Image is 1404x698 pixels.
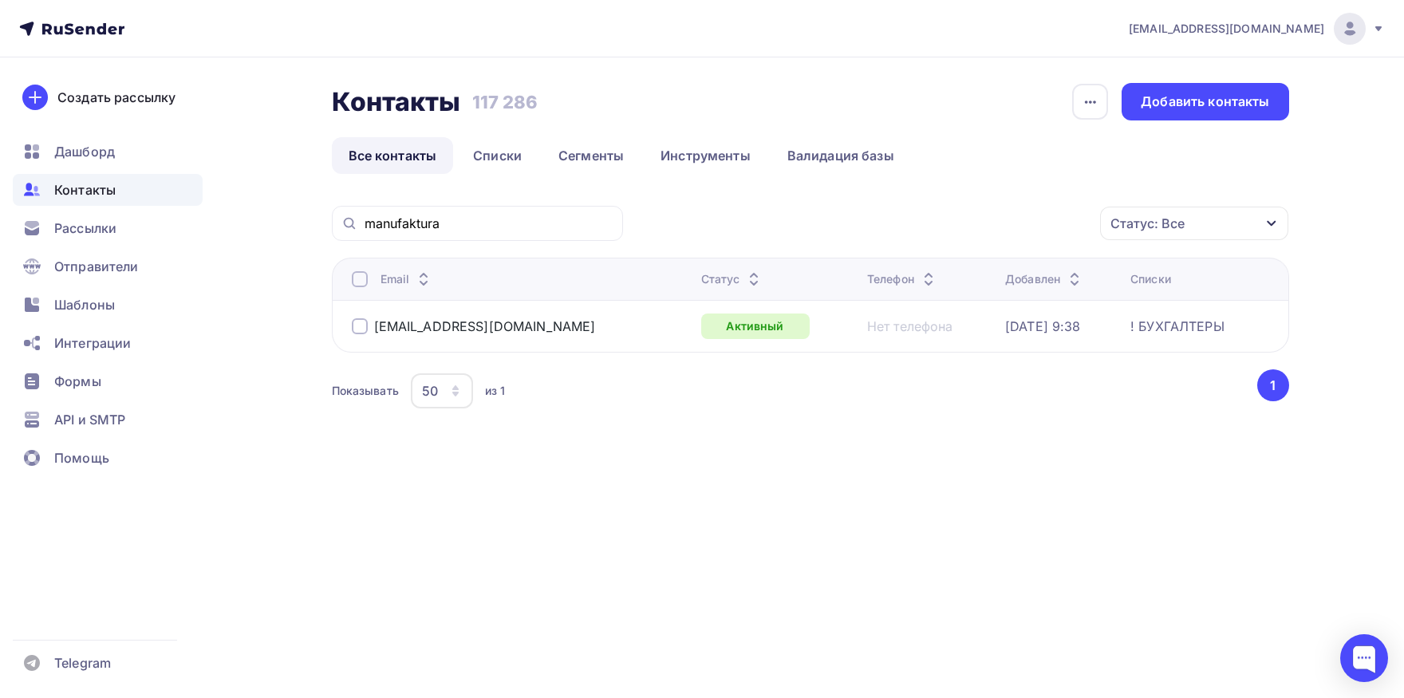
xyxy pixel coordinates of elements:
[485,383,506,399] div: из 1
[771,137,911,174] a: Валидация базы
[381,271,434,287] div: Email
[54,410,125,429] span: API и SMTP
[365,215,613,232] input: Поиск
[867,271,938,287] div: Телефон
[332,86,461,118] h2: Контакты
[1130,271,1171,287] div: Списки
[1257,369,1289,401] button: Go to page 1
[54,653,111,672] span: Telegram
[456,137,538,174] a: Списки
[13,365,203,397] a: Формы
[1254,369,1289,401] ul: Pagination
[374,318,596,334] a: [EMAIL_ADDRESS][DOMAIN_NAME]
[1129,13,1385,45] a: [EMAIL_ADDRESS][DOMAIN_NAME]
[701,314,810,339] a: Активный
[644,137,767,174] a: Инструменты
[13,250,203,282] a: Отправители
[332,137,454,174] a: Все контакты
[13,289,203,321] a: Шаблоны
[13,174,203,206] a: Контакты
[13,212,203,244] a: Рассылки
[867,318,953,334] a: Нет телефона
[1005,318,1081,334] a: [DATE] 9:38
[54,448,109,467] span: Помощь
[1110,214,1185,233] div: Статус: Все
[54,219,116,238] span: Рассылки
[54,295,115,314] span: Шаблоны
[13,136,203,168] a: Дашборд
[1129,21,1324,37] span: [EMAIL_ADDRESS][DOMAIN_NAME]
[1141,93,1269,111] div: Добавить контакты
[410,373,474,409] button: 50
[54,333,131,353] span: Интеграции
[1099,206,1289,241] button: Статус: Все
[54,372,101,391] span: Формы
[701,271,764,287] div: Статус
[1130,318,1225,334] a: ! БУХГАЛТЕРЫ
[332,383,399,399] div: Показывать
[472,91,538,113] h3: 117 286
[54,180,116,199] span: Контакты
[1005,271,1084,287] div: Добавлен
[422,381,438,400] div: 50
[542,137,641,174] a: Сегменты
[54,257,139,276] span: Отправители
[57,88,175,107] div: Создать рассылку
[54,142,115,161] span: Дашборд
